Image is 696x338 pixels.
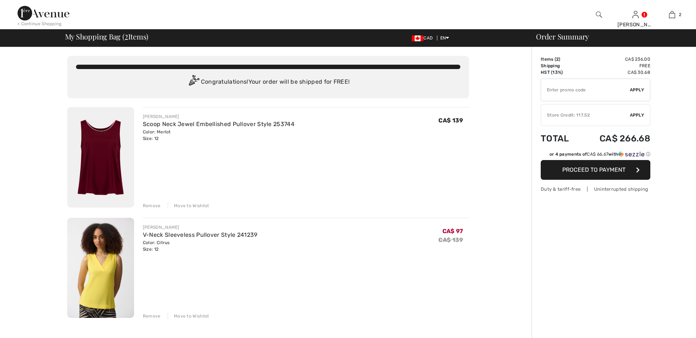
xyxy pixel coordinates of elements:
td: Total [541,126,580,151]
input: Promo code [541,79,630,101]
span: CAD [412,35,436,41]
img: My Info [632,10,639,19]
div: Store Credit: 117.52 [541,112,630,118]
img: Sezzle [618,151,644,157]
div: < Continue Shopping [18,20,62,27]
div: Color: Merlot Size: 12 [143,129,294,142]
div: Move to Wishlist [168,313,209,319]
div: Order Summary [527,33,692,40]
span: CA$ 97 [442,228,463,235]
div: Congratulations! Your order will be shipped for FREE! [76,75,460,90]
button: Proceed to Payment [541,160,650,180]
div: Move to Wishlist [168,202,209,209]
span: 2 [679,11,681,18]
div: Remove [143,313,161,319]
a: Sign In [632,11,639,18]
span: My Shopping Bag ( Items) [65,33,149,40]
div: Duty & tariff-free | Uninterrupted shipping [541,186,650,193]
img: Congratulation2.svg [186,75,201,90]
div: [PERSON_NAME] [143,113,294,120]
span: CA$ 66.67 [587,152,608,157]
td: CA$ 30.68 [580,69,650,76]
td: Items ( ) [541,56,580,62]
img: search the website [596,10,602,19]
img: Scoop Neck Jewel Embellished Pullover Style 253744 [67,107,134,208]
span: EN [440,35,449,41]
a: 2 [654,10,690,19]
img: 1ère Avenue [18,6,69,20]
span: Proceed to Payment [562,166,625,173]
span: 2 [125,31,128,41]
img: My Bag [669,10,675,19]
a: V-Neck Sleeveless Pullover Style 241239 [143,231,258,238]
td: Shipping [541,62,580,69]
s: CA$ 139 [438,236,463,243]
span: CA$ 139 [438,117,463,124]
td: Free [580,62,650,69]
div: or 4 payments ofCA$ 66.67withSezzle Click to learn more about Sezzle [541,151,650,160]
div: or 4 payments of with [549,151,650,157]
a: Scoop Neck Jewel Embellished Pullover Style 253744 [143,121,294,128]
span: Apply [630,87,644,93]
span: 2 [556,57,559,62]
div: Remove [143,202,161,209]
td: CA$ 236.00 [580,56,650,62]
div: [PERSON_NAME] [617,21,653,29]
td: HST (13%) [541,69,580,76]
div: [PERSON_NAME] [143,224,258,231]
div: Color: Citrus Size: 12 [143,239,258,252]
img: Canadian Dollar [412,35,423,41]
td: CA$ 266.68 [580,126,650,151]
img: V-Neck Sleeveless Pullover Style 241239 [67,218,134,318]
span: Apply [630,112,644,118]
